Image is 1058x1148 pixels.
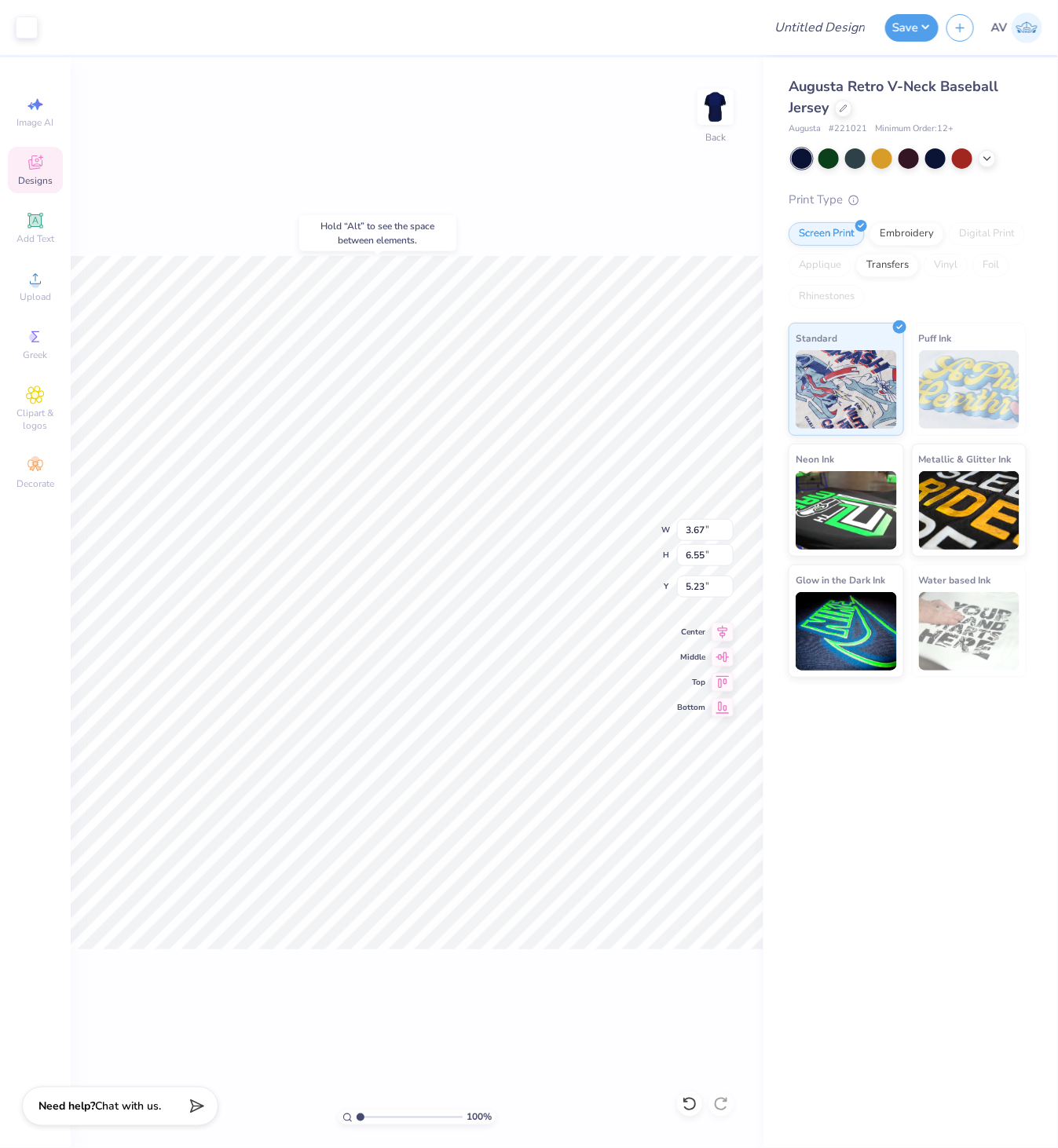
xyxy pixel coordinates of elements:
[677,652,705,663] span: Middle
[991,13,1042,43] a: AV
[789,122,821,136] span: Augusta
[796,330,837,346] span: Standard
[789,285,865,309] div: Rhinestones
[789,191,1027,209] div: Print Type
[17,116,54,129] span: Image AI
[949,222,1025,246] div: Digital Print
[705,130,726,144] div: Back
[700,91,731,122] img: Back
[991,19,1008,37] span: AV
[789,222,865,246] div: Screen Print
[18,174,53,187] span: Designs
[677,677,705,688] span: Top
[677,627,705,638] span: Center
[95,1099,161,1114] span: Chat with us.
[762,12,877,43] input: Untitled Design
[919,471,1020,550] img: Metallic & Glitter Ink
[875,122,954,136] span: Minimum Order: 12 +
[1012,13,1042,43] img: Aargy Velasco
[829,122,867,136] span: # 221021
[919,451,1012,467] span: Metallic & Glitter Ink
[796,592,897,671] img: Glow in the Dark Ink
[299,215,456,251] div: Hold “Alt” to see the space between elements.
[796,350,897,429] img: Standard
[789,77,998,117] span: Augusta Retro V-Neck Baseball Jersey
[919,330,952,346] span: Puff Ink
[919,350,1020,429] img: Puff Ink
[16,477,54,490] span: Decorate
[869,222,944,246] div: Embroidery
[796,471,897,550] img: Neon Ink
[796,451,834,467] span: Neon Ink
[789,254,851,277] div: Applique
[24,349,48,361] span: Greek
[677,702,705,713] span: Bottom
[8,407,63,432] span: Clipart & logos
[885,14,939,42] button: Save
[919,572,991,588] span: Water based Ink
[856,254,919,277] div: Transfers
[924,254,968,277] div: Vinyl
[919,592,1020,671] img: Water based Ink
[467,1110,492,1124] span: 100 %
[38,1099,95,1114] strong: Need help?
[972,254,1009,277] div: Foil
[20,291,51,303] span: Upload
[796,572,885,588] span: Glow in the Dark Ink
[16,232,54,245] span: Add Text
